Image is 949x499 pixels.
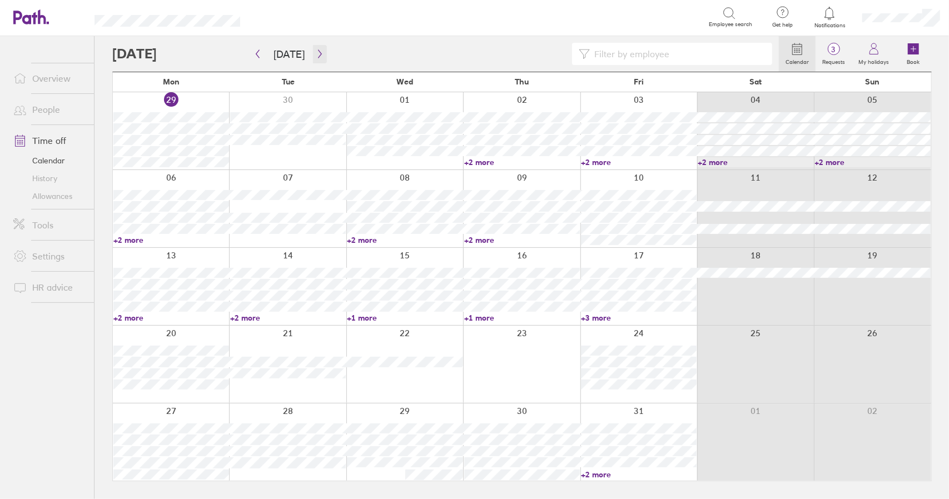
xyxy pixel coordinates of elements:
[270,12,299,22] div: Search
[265,45,314,63] button: [DATE]
[464,313,580,323] a: +1 more
[816,56,852,66] label: Requests
[852,36,896,72] a: My holidays
[464,157,580,167] a: +2 more
[464,235,580,245] a: +2 more
[163,77,180,86] span: Mon
[812,22,848,29] span: Notifications
[896,36,931,72] a: Book
[634,77,644,86] span: Fri
[397,77,414,86] span: Wed
[901,56,927,66] label: Book
[866,77,880,86] span: Sun
[282,77,295,86] span: Tue
[815,157,931,167] a: +2 more
[4,214,94,236] a: Tools
[347,235,463,245] a: +2 more
[4,98,94,121] a: People
[764,22,801,28] span: Get help
[230,313,346,323] a: +2 more
[698,157,813,167] a: +2 more
[4,152,94,169] a: Calendar
[581,157,697,167] a: +2 more
[347,313,463,323] a: +1 more
[852,56,896,66] label: My holidays
[709,21,752,28] span: Employee search
[4,187,94,205] a: Allowances
[816,36,852,72] a: 3Requests
[816,45,852,54] span: 3
[581,313,697,323] a: +3 more
[4,276,94,298] a: HR advice
[4,129,94,152] a: Time off
[4,67,94,89] a: Overview
[779,36,816,72] a: Calendar
[4,245,94,267] a: Settings
[581,470,697,480] a: +2 more
[113,313,229,323] a: +2 more
[4,169,94,187] a: History
[590,43,766,64] input: Filter by employee
[515,77,529,86] span: Thu
[812,6,848,29] a: Notifications
[113,235,229,245] a: +2 more
[779,56,816,66] label: Calendar
[749,77,762,86] span: Sat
